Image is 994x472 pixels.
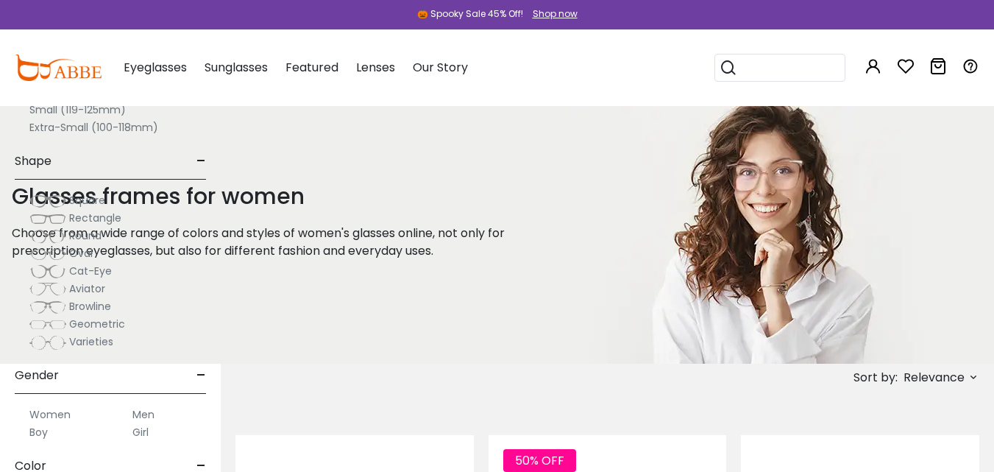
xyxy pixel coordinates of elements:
[29,423,48,441] label: Boy
[413,59,468,76] span: Our Story
[132,423,149,441] label: Girl
[29,300,66,314] img: Browline.png
[285,59,338,76] span: Featured
[69,299,111,314] span: Browline
[124,59,187,76] span: Eyeglasses
[29,229,66,244] img: Round.png
[29,101,126,119] label: Small (119-125mm)
[69,211,121,225] span: Rectangle
[15,358,59,393] span: Gender
[29,264,66,279] img: Cat-Eye.png
[69,228,102,243] span: Round
[29,194,66,208] img: Square.png
[29,247,66,261] img: Oval.png
[904,364,965,391] span: Relevance
[69,193,105,208] span: Square
[533,7,578,21] div: Shop now
[205,59,268,76] span: Sunglasses
[29,211,66,226] img: Rectangle.png
[12,183,535,210] h1: Glasses frames for women
[15,54,102,81] img: abbeglasses.com
[69,281,105,296] span: Aviator
[503,449,576,472] span: 50% OFF
[525,7,578,20] a: Shop now
[69,334,113,349] span: Varieties
[69,317,125,331] span: Geometric
[853,369,898,386] span: Sort by:
[132,406,155,423] label: Men
[196,144,206,179] span: -
[69,264,112,278] span: Cat-Eye
[356,59,395,76] span: Lenses
[417,7,523,21] div: 🎃 Spooky Sale 45% Off!
[196,358,206,393] span: -
[572,106,945,364] img: glasses frames for women
[69,246,93,261] span: Oval
[29,119,158,136] label: Extra-Small (100-118mm)
[29,335,66,351] img: Varieties.png
[29,282,66,297] img: Aviator.png
[12,225,535,260] p: Choose from a wide range of colors and styles of women's glasses online, not only for prescriptio...
[29,317,66,332] img: Geometric.png
[29,406,71,423] label: Women
[15,144,52,179] span: Shape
